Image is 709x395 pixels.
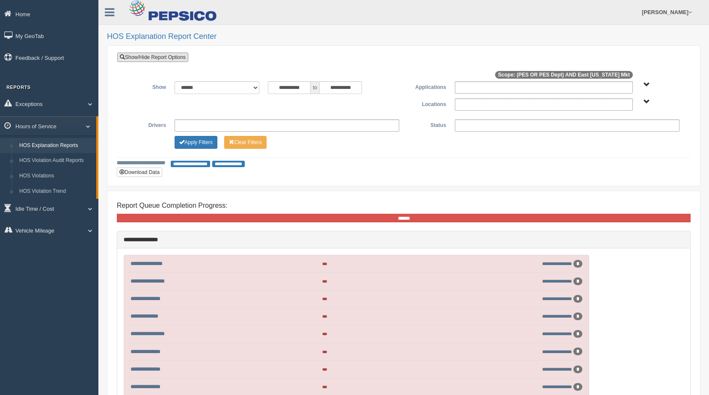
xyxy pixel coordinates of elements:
h4: Report Queue Completion Progress: [117,202,691,209]
label: Status [403,119,450,130]
span: to [311,81,319,94]
label: Applications [403,81,450,91]
button: Change Filter Options [175,136,217,149]
label: Drivers [124,119,170,130]
label: Locations [404,98,451,109]
a: HOS Explanation Reports [15,138,96,153]
a: HOS Violation Trend [15,184,96,199]
button: Change Filter Options [224,136,267,149]
button: Download Data [117,168,162,177]
a: HOS Violations [15,168,96,184]
a: HOS Violation Audit Reports [15,153,96,168]
span: Scope: (PES OR PES Dept) AND East [US_STATE] Mkt [495,71,633,79]
label: Show [124,81,170,91]
a: Show/Hide Report Options [117,53,188,62]
h2: HOS Explanation Report Center [107,32,700,41]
